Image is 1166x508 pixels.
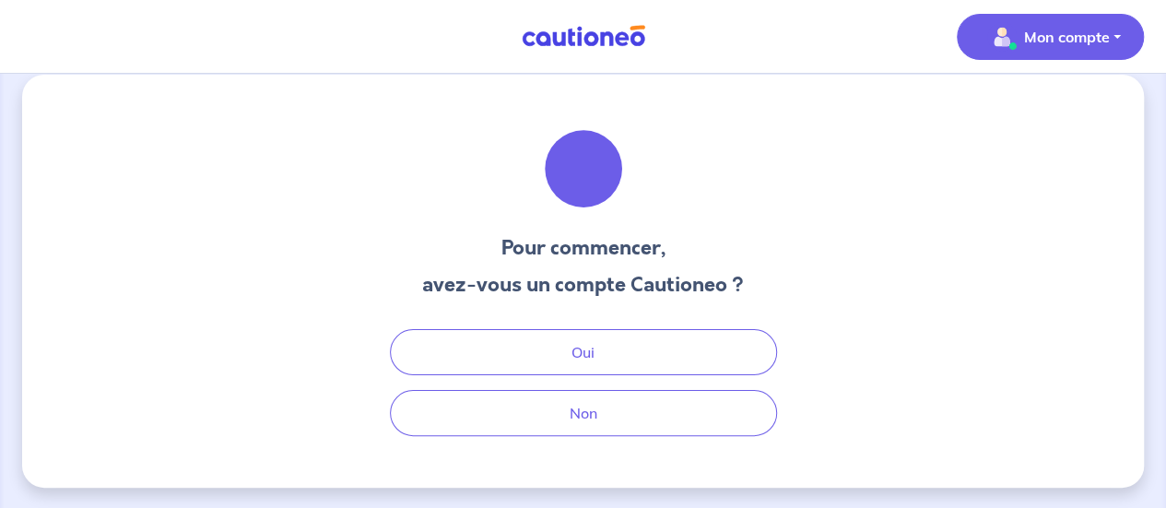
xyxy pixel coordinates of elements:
[1024,26,1110,48] p: Mon compte
[987,22,1017,52] img: illu_account_valid_menu.svg
[534,119,633,219] img: illu_welcome.svg
[422,233,744,263] h3: Pour commencer,
[390,390,777,436] button: Non
[390,329,777,375] button: Oui
[422,270,744,300] h3: avez-vous un compte Cautioneo ?
[957,14,1144,60] button: illu_account_valid_menu.svgMon compte
[514,25,653,48] img: Cautioneo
